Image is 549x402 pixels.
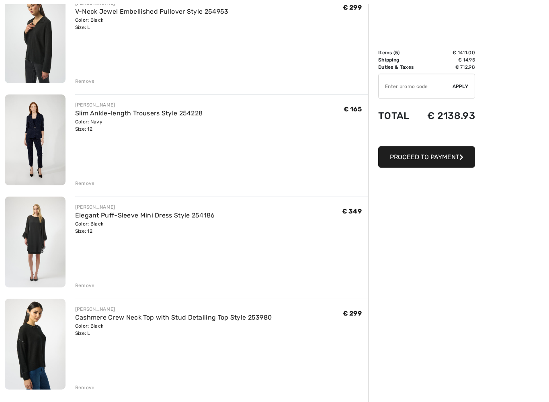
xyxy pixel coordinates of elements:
button: Proceed to Payment [378,146,475,168]
span: Apply [453,83,469,90]
div: [PERSON_NAME] [75,306,272,313]
td: € 2138.93 [420,102,475,129]
a: Cashmere Crew Neck Top with Stud Detailing Top Style 253980 [75,314,272,322]
span: € 299 [343,310,362,318]
a: V-Neck Jewel Embellished Pullover Style 254953 [75,8,229,16]
span: € 299 [343,4,362,12]
span: € 165 [344,106,362,113]
img: Slim Ankle-length Trousers Style 254228 [5,95,66,186]
span: 5 [395,50,398,55]
iframe: PayPal [378,129,475,144]
a: Elegant Puff-Sleeve Mini Dress Style 254186 [75,212,215,219]
div: Color: Navy Size: 12 [75,119,203,133]
span: Proceed to Payment [390,153,459,161]
td: Shipping [378,56,420,64]
input: Promo code [379,74,453,98]
span: € 349 [342,208,362,215]
div: Color: Black Size: L [75,323,272,337]
td: € 14.95 [420,56,475,64]
td: Duties & Taxes [378,64,420,71]
div: Color: Black Size: L [75,17,229,31]
td: € 712.98 [420,64,475,71]
td: € 1411.00 [420,49,475,56]
div: Remove [75,78,95,85]
div: [PERSON_NAME] [75,102,203,109]
div: [PERSON_NAME] [75,204,215,211]
td: Total [378,102,420,129]
img: Elegant Puff-Sleeve Mini Dress Style 254186 [5,197,66,288]
div: Remove [75,282,95,289]
div: Remove [75,384,95,392]
td: Items ( ) [378,49,420,56]
div: Remove [75,180,95,187]
img: Cashmere Crew Neck Top with Stud Detailing Top Style 253980 [5,299,66,390]
a: Slim Ankle-length Trousers Style 254228 [75,110,203,117]
div: Color: Black Size: 12 [75,221,215,235]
